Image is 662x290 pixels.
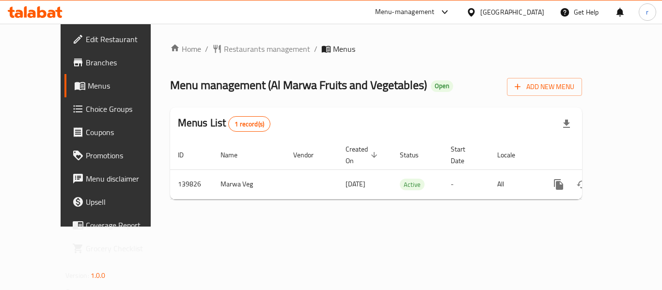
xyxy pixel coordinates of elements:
[497,149,528,161] span: Locale
[170,74,427,96] span: Menu management ( Al Marwa Fruits and Vegetables )
[515,81,574,93] span: Add New Menu
[570,173,594,196] button: Change Status
[64,121,171,144] a: Coupons
[86,196,163,208] span: Upsell
[64,51,171,74] a: Branches
[64,144,171,167] a: Promotions
[375,6,435,18] div: Menu-management
[170,43,201,55] a: Home
[346,178,365,190] span: [DATE]
[507,78,582,96] button: Add New Menu
[86,150,163,161] span: Promotions
[314,43,317,55] li: /
[65,269,89,282] span: Version:
[64,74,171,97] a: Menus
[91,269,106,282] span: 1.0.0
[451,143,478,167] span: Start Date
[443,169,489,199] td: -
[400,149,431,161] span: Status
[178,149,196,161] span: ID
[221,149,250,161] span: Name
[293,149,326,161] span: Vendor
[178,116,270,132] h2: Menus List
[64,97,171,121] a: Choice Groups
[480,7,544,17] div: [GEOGRAPHIC_DATA]
[86,33,163,45] span: Edit Restaurant
[229,120,270,129] span: 1 record(s)
[64,237,171,260] a: Grocery Checklist
[228,116,270,132] div: Total records count
[431,82,453,90] span: Open
[88,80,163,92] span: Menus
[86,219,163,231] span: Coverage Report
[86,103,163,115] span: Choice Groups
[212,43,310,55] a: Restaurants management
[170,169,213,199] td: 139826
[346,143,380,167] span: Created On
[205,43,208,55] li: /
[489,169,539,199] td: All
[86,57,163,68] span: Branches
[431,80,453,92] div: Open
[86,126,163,138] span: Coupons
[333,43,355,55] span: Menus
[64,214,171,237] a: Coverage Report
[400,179,425,190] span: Active
[547,173,570,196] button: more
[213,169,285,199] td: Marwa Veg
[555,112,578,136] div: Export file
[64,190,171,214] a: Upsell
[64,28,171,51] a: Edit Restaurant
[170,140,648,199] table: enhanced table
[64,167,171,190] a: Menu disclaimer
[224,43,310,55] span: Restaurants management
[86,173,163,184] span: Menu disclaimer
[86,243,163,254] span: Grocery Checklist
[539,140,648,170] th: Actions
[646,7,648,17] span: r
[170,43,583,55] nav: breadcrumb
